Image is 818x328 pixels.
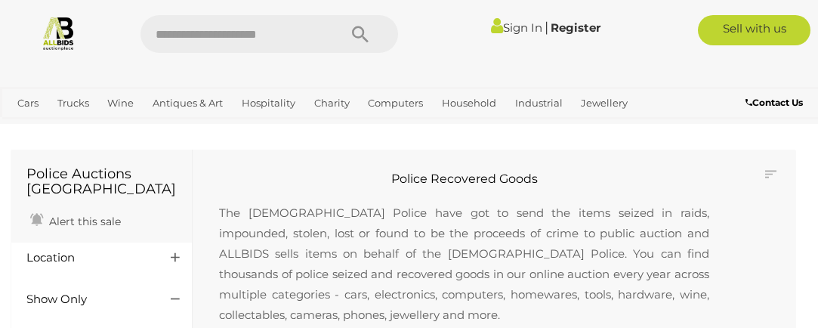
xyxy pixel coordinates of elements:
a: Cars [11,91,45,116]
h2: Police Recovered Goods [204,172,724,186]
a: Sports [59,116,102,141]
a: Sign In [491,20,542,35]
a: Computers [362,91,429,116]
h4: Location [26,252,148,265]
h4: Show Only [26,293,148,306]
img: Allbids.com.au [41,15,76,51]
a: Antiques & Art [147,91,229,116]
a: [GEOGRAPHIC_DATA] [108,116,227,141]
a: Industrial [509,91,569,116]
span: Alert this sale [45,215,121,228]
a: Hospitality [236,91,301,116]
b: Contact Us [745,97,803,108]
a: Contact Us [745,94,807,111]
a: Wine [101,91,140,116]
a: Jewellery [575,91,634,116]
h1: Police Auctions [GEOGRAPHIC_DATA] [26,167,177,197]
button: Search [323,15,398,53]
a: Household [436,91,502,116]
a: Office [11,116,52,141]
span: | [545,19,548,36]
a: Sell with us [698,15,810,45]
a: Register [551,20,600,35]
a: Charity [308,91,356,116]
a: Trucks [51,91,95,116]
a: Alert this sale [26,209,125,231]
